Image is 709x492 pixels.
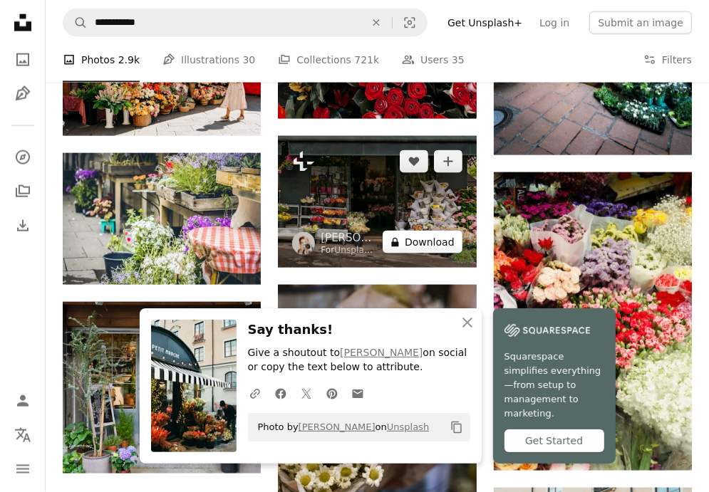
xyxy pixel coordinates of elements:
a: [PERSON_NAME] [340,347,423,358]
div: For [321,245,377,256]
a: Users 35 [402,37,465,83]
button: Menu [9,455,37,483]
a: Unsplash [387,422,429,432]
button: Visual search [393,9,427,36]
img: red and white flower bouquet [494,172,692,471]
a: Share on Twitter [294,379,319,407]
a: a flower shop with a bunch of flowers in front of it [278,195,476,208]
button: Download [383,231,462,253]
form: Find visuals sitewide [63,9,428,37]
button: Copy to clipboard [445,415,469,439]
a: [PERSON_NAME] [299,422,376,432]
a: Log in / Sign up [9,387,37,415]
a: Home — Unsplash [9,9,37,40]
span: 721k [354,52,379,68]
span: Photo by on [251,416,430,439]
img: Go to laura adai's profile [292,232,315,255]
a: Squarespace simplifies everything—from setup to management to marketing.Get Started [493,308,616,464]
a: [PERSON_NAME] [321,231,377,245]
a: Illustrations [9,80,37,108]
button: Filters [643,37,692,83]
a: Collections [9,177,37,206]
img: pink and yellow flowers in black plastic pot [63,302,261,473]
p: Give a shoutout to on social or copy the text below to attribute. [248,346,470,375]
a: Download History [9,211,37,240]
a: Illustrations 30 [162,37,255,83]
button: Add to Collection [434,150,462,173]
a: Unsplash+ [334,245,381,255]
div: Get Started [504,429,604,452]
a: Share on Pinterest [319,379,345,407]
a: Log in [531,11,578,34]
a: Collections 721k [278,37,379,83]
a: Photos [9,46,37,74]
img: file-1747939142011-51e5cc87e3c9 [504,320,590,341]
a: Share over email [345,379,371,407]
button: Language [9,421,37,449]
a: pink and yellow flowers in black plastic pot [63,381,261,394]
span: 35 [452,52,465,68]
a: Get Unsplash+ [439,11,531,34]
span: 30 [243,52,256,68]
button: Clear [361,9,392,36]
a: Share on Facebook [268,379,294,407]
a: white flowers [63,212,261,225]
img: a flower shop with a bunch of flowers in front of it [278,136,476,268]
button: Submit an image [589,11,692,34]
a: Explore [9,143,37,172]
img: white flowers [63,153,261,286]
h3: Say thanks! [248,320,470,340]
button: Like [400,150,428,173]
button: Search Unsplash [63,9,88,36]
span: Squarespace simplifies everything—from setup to management to marketing. [504,350,604,421]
